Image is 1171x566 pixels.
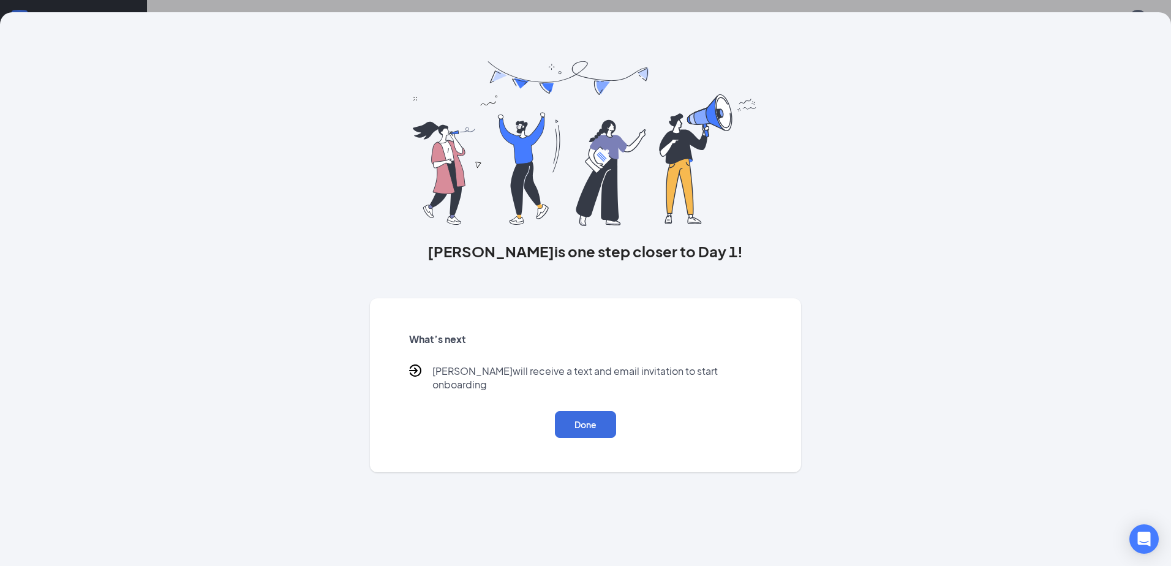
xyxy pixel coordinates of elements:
h3: [PERSON_NAME] is one step closer to Day 1! [370,241,801,262]
div: Open Intercom Messenger [1129,524,1159,554]
h5: What’s next [409,333,762,346]
img: you are all set [413,61,758,226]
p: [PERSON_NAME] will receive a text and email invitation to start onboarding [432,364,762,391]
button: Done [555,411,616,438]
